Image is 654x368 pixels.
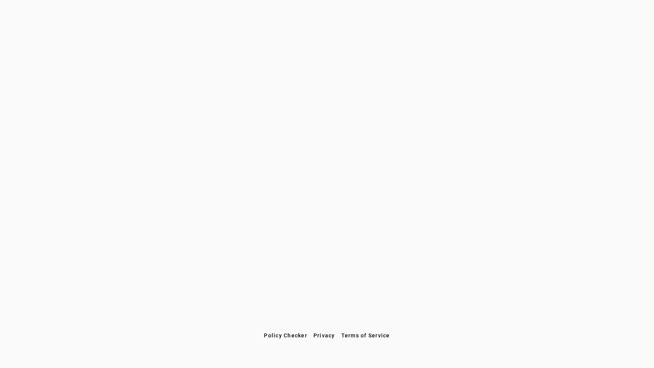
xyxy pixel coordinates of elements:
[310,328,338,342] button: Privacy
[264,332,307,339] span: Policy Checker
[313,332,335,339] span: Privacy
[338,328,393,342] button: Terms of Service
[261,328,310,342] button: Policy Checker
[341,332,390,339] span: Terms of Service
